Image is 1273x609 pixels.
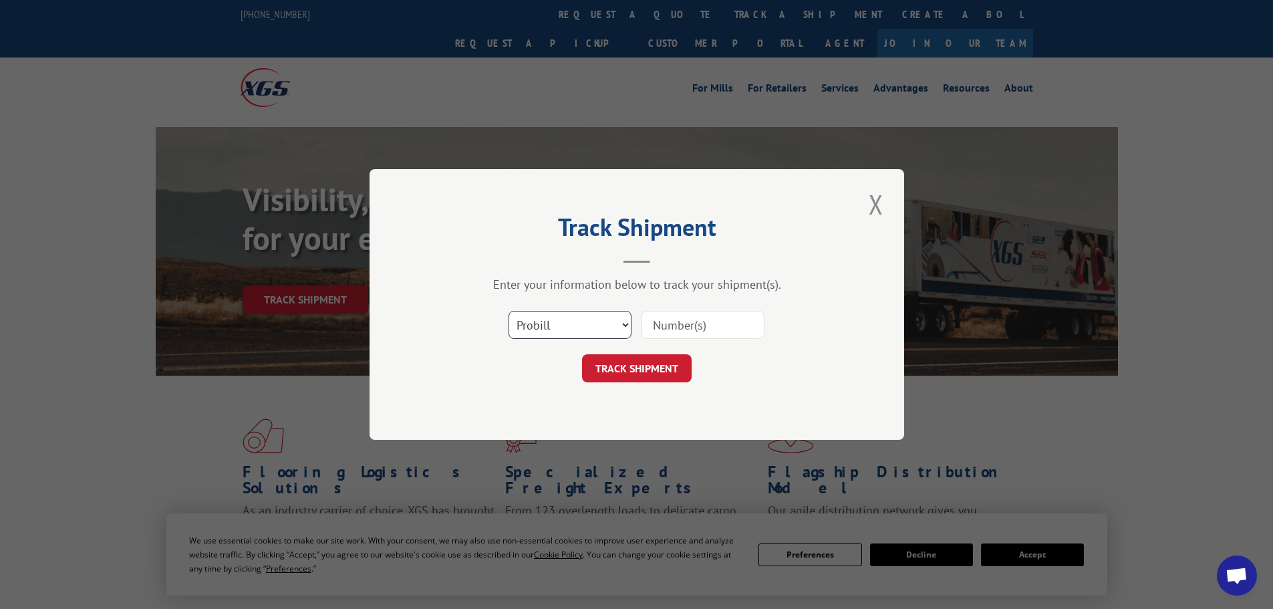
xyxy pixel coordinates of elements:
[436,218,837,243] h2: Track Shipment
[642,311,764,339] input: Number(s)
[1217,556,1257,596] a: Open chat
[865,186,887,223] button: Close modal
[582,354,692,382] button: TRACK SHIPMENT
[436,277,837,292] div: Enter your information below to track your shipment(s).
